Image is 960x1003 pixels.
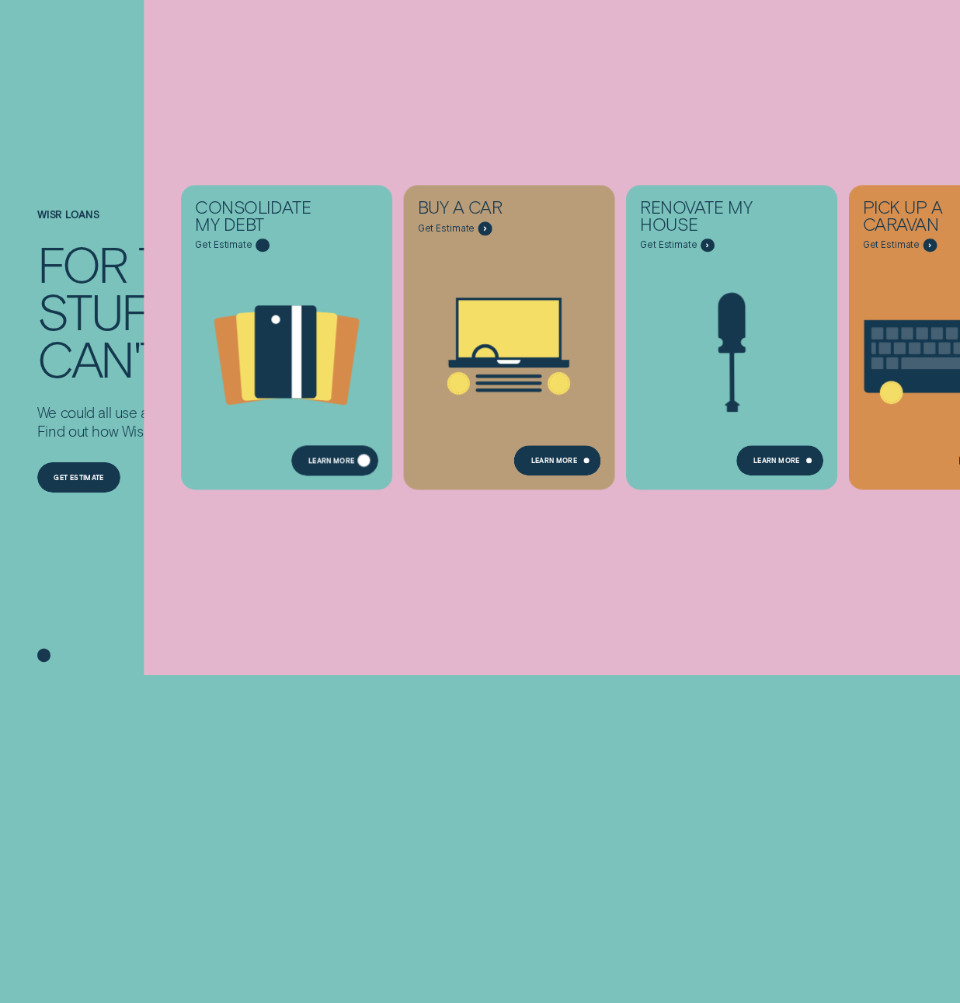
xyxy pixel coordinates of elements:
span: Get Estimate [640,240,697,251]
a: Consolidate my debt - Learn more [181,186,392,482]
h4: For the stuff that can't wait [37,239,295,381]
div: Buy a car [418,200,553,222]
span: Get Estimate [418,223,475,234]
a: Buy a car - Learn more [404,186,615,482]
div: Renovate My House [640,200,775,239]
div: stuff [37,287,175,334]
div: For [37,239,127,287]
a: Learn more [736,445,823,475]
a: Learn More [514,445,601,475]
h1: Wisr loans [37,209,295,240]
div: Consolidate my debt [195,200,330,239]
a: Learn more [291,445,378,475]
div: can't [37,334,165,381]
a: Get estimate [37,462,121,493]
a: Renovate My House - Learn more [626,186,837,482]
span: Get Estimate [863,240,920,251]
p: We could all use a hand from time to time. Find out how Wisr loans can support you. [37,403,295,440]
div: the [138,239,221,287]
span: Get Estimate [195,240,252,251]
